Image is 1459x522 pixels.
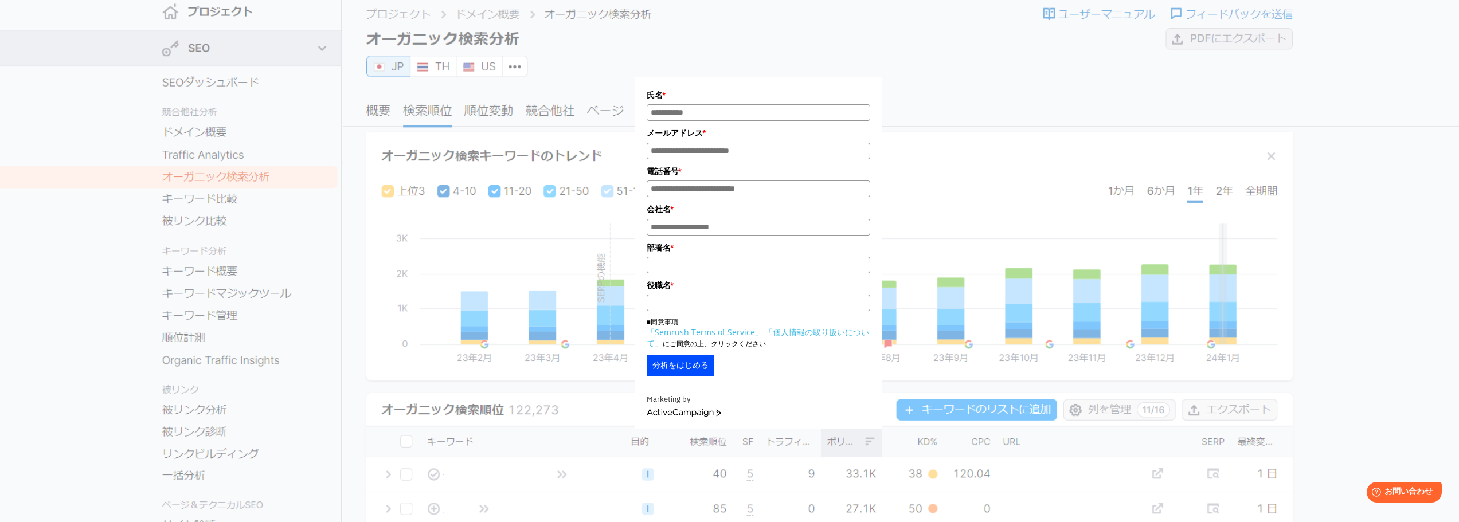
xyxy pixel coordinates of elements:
[647,327,869,348] a: 「個人情報の取り扱いについて」
[647,241,870,254] label: 部署名
[1357,477,1446,509] iframe: Help widget launcher
[647,89,870,101] label: 氏名
[647,279,870,292] label: 役職名
[647,317,870,349] p: ■同意事項 にご同意の上、クリックください
[647,327,763,337] a: 「Semrush Terms of Service」
[647,203,870,215] label: 会社名
[647,165,870,178] label: 電話番号
[647,355,714,376] button: 分析をはじめる
[647,127,870,139] label: メールアドレス
[647,394,870,406] div: Marketing by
